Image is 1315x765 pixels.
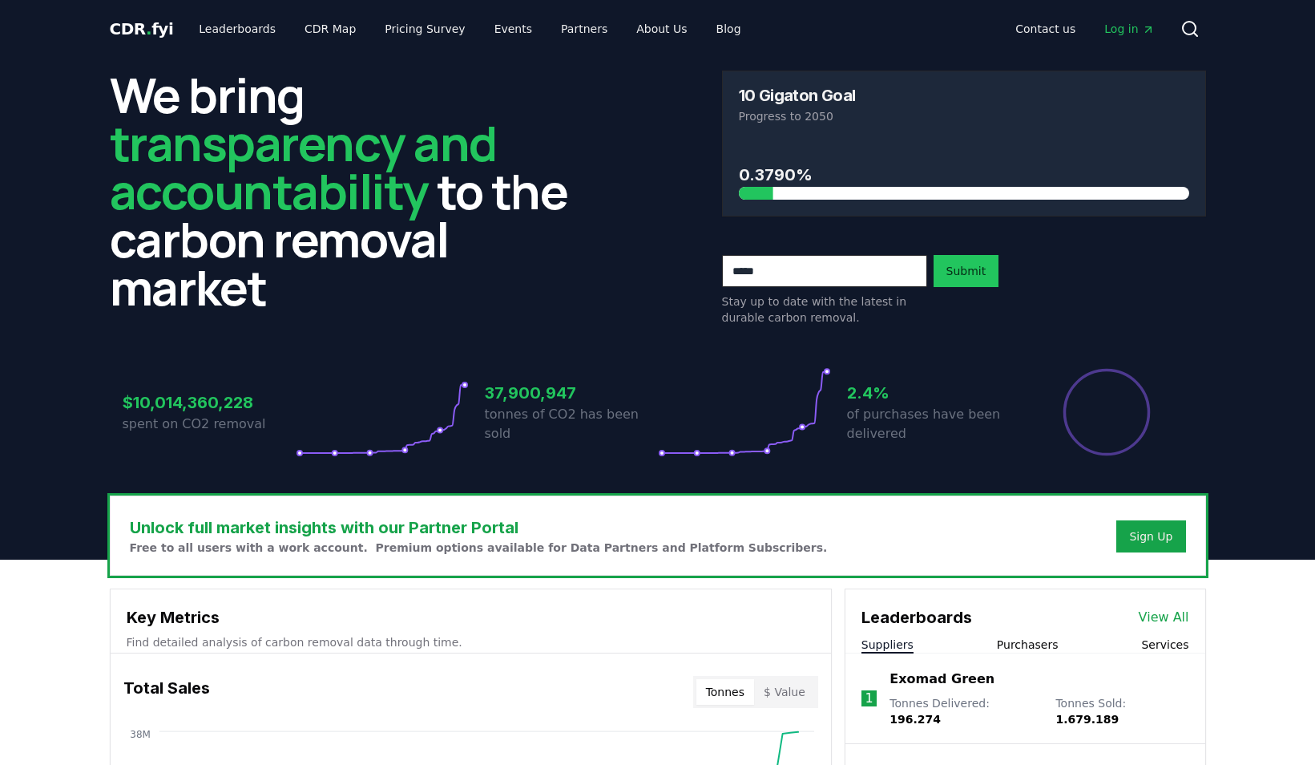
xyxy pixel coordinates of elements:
h3: 37,900,947 [485,381,658,405]
p: Tonnes Delivered : [889,695,1039,727]
a: CDR.fyi [110,18,174,40]
h3: Leaderboards [861,605,972,629]
span: CDR fyi [110,19,174,38]
span: . [146,19,151,38]
h3: $10,014,360,228 [123,391,296,415]
span: Log in [1104,21,1154,37]
a: View All [1139,608,1189,627]
button: Suppliers [861,637,914,653]
a: About Us [623,14,700,43]
nav: Main [186,14,753,43]
button: Submit [934,255,999,287]
p: Stay up to date with the latest in durable carbon removal. [722,293,927,326]
a: Log in [1091,14,1167,43]
nav: Main [1002,14,1167,43]
a: CDR Map [292,14,369,43]
div: Percentage of sales delivered [1062,367,1152,457]
p: tonnes of CO2 has been sold [485,405,658,443]
p: Tonnes Sold : [1055,695,1188,727]
p: of purchases have been delivered [847,405,1020,443]
button: $ Value [754,679,815,705]
a: Exomad Green [889,670,994,689]
p: Free to all users with a work account. Premium options available for Data Partners and Platform S... [130,540,828,556]
button: Sign Up [1116,520,1185,552]
h3: Key Metrics [127,605,815,629]
h2: We bring to the carbon removal market [110,71,594,311]
span: 196.274 [889,713,941,726]
a: Events [482,14,545,43]
h3: 0.3790% [739,163,1189,187]
h3: Total Sales [123,676,210,708]
a: Contact us [1002,14,1088,43]
tspan: 38M [130,729,151,740]
a: Partners [548,14,620,43]
h3: Unlock full market insights with our Partner Portal [130,516,828,540]
a: Leaderboards [186,14,288,43]
a: Blog [704,14,754,43]
p: 1 [865,689,873,708]
button: Purchasers [997,637,1059,653]
span: 1.679.189 [1055,713,1119,726]
button: Services [1141,637,1188,653]
p: spent on CO2 removal [123,415,296,434]
a: Sign Up [1129,528,1172,544]
a: Pricing Survey [372,14,478,43]
h3: 10 Gigaton Goal [739,87,856,103]
button: Tonnes [696,679,754,705]
p: Progress to 2050 [739,108,1189,124]
p: Find detailed analysis of carbon removal data through time. [127,634,815,650]
h3: 2.4% [847,381,1020,405]
span: transparency and accountability [110,110,497,224]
